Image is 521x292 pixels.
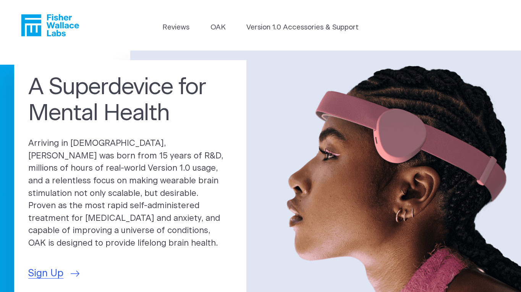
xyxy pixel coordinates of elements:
[246,22,359,33] a: Version 1.0 Accessories & Support
[28,137,232,250] p: Arriving in [DEMOGRAPHIC_DATA], [PERSON_NAME] was born from 15 years of R&D, millions of hours of...
[28,74,232,127] h1: A Superdevice for Mental Health
[28,266,63,281] span: Sign Up
[28,266,79,281] a: Sign Up
[162,22,189,33] a: Reviews
[210,22,226,33] a: OAK
[21,14,79,36] a: Fisher Wallace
